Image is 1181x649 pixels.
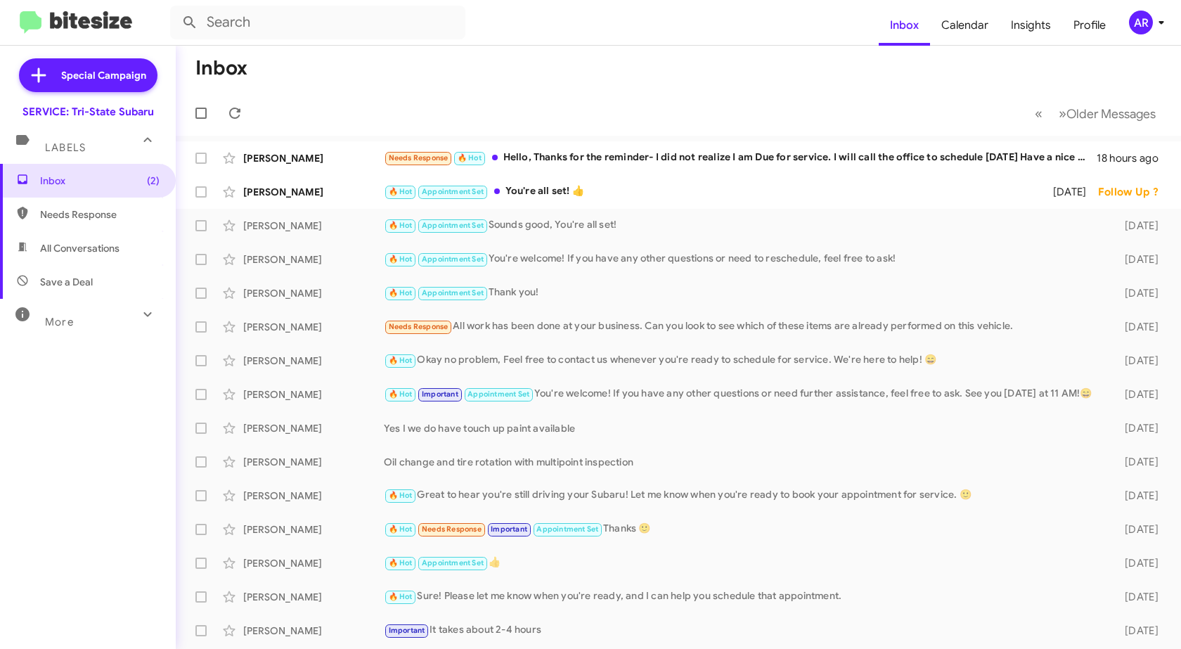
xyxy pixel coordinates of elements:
span: Appointment Set [536,525,598,534]
div: It takes about 2-4 hours [384,622,1105,638]
nav: Page navigation example [1027,99,1164,128]
div: [PERSON_NAME] [243,320,384,334]
a: Special Campaign [19,58,157,92]
div: [DATE] [1105,219,1170,233]
div: You're all set! 👍 [384,184,1038,200]
div: [DATE] [1105,624,1170,638]
span: 🔥 Hot [389,221,413,230]
div: 👍 [384,555,1105,571]
span: « [1035,105,1043,122]
span: » [1059,105,1066,122]
div: Thanks 🙂 [384,521,1105,537]
span: Appointment Set [467,390,529,399]
div: [DATE] [1105,286,1170,300]
div: [PERSON_NAME] [243,185,384,199]
div: [PERSON_NAME] [243,252,384,266]
div: 18 hours ago [1097,151,1170,165]
span: Inbox [40,174,160,188]
span: 🔥 Hot [389,390,413,399]
div: AR [1129,11,1153,34]
div: [PERSON_NAME] [243,151,384,165]
span: Appointment Set [422,255,484,264]
span: Appointment Set [422,221,484,230]
div: [DATE] [1105,421,1170,435]
span: (2) [147,174,160,188]
div: Hello, Thanks for the reminder- I did not realize I am Due for service. I will call the office to... [384,150,1097,166]
span: Important [491,525,527,534]
div: [PERSON_NAME] [243,387,384,401]
span: All Conversations [40,241,120,255]
div: [DATE] [1105,556,1170,570]
div: Okay no problem, Feel free to contact us whenever you're ready to schedule for service. We're her... [384,352,1105,368]
span: 🔥 Hot [389,187,413,196]
span: 🔥 Hot [389,491,413,500]
div: [DATE] [1105,387,1170,401]
div: Sounds good, You're all set! [384,217,1105,233]
div: You're welcome! If you have any other questions or need to reschedule, feel free to ask! [384,251,1105,267]
span: 🔥 Hot [389,525,413,534]
div: Yes I we do have touch up paint available [384,421,1105,435]
div: [DATE] [1038,185,1098,199]
span: 🔥 Hot [389,255,413,264]
span: Needs Response [40,207,160,221]
div: [DATE] [1105,522,1170,536]
div: You're welcome! If you have any other questions or need further assistance, feel free to ask. See... [384,386,1105,402]
div: [PERSON_NAME] [243,219,384,233]
button: AR [1117,11,1166,34]
h1: Inbox [195,57,247,79]
span: Save a Deal [40,275,93,289]
div: [PERSON_NAME] [243,624,384,638]
div: [PERSON_NAME] [243,489,384,503]
span: Appointment Set [422,187,484,196]
div: Great to hear you're still driving your Subaru! Let me know when you're ready to book your appoin... [384,487,1105,503]
div: [PERSON_NAME] [243,556,384,570]
div: [PERSON_NAME] [243,421,384,435]
div: [PERSON_NAME] [243,354,384,368]
span: Needs Response [389,153,448,162]
a: Inbox [879,5,930,46]
span: Older Messages [1066,106,1156,122]
div: [DATE] [1105,590,1170,604]
button: Next [1050,99,1164,128]
span: Important [422,390,458,399]
span: 🔥 Hot [389,558,413,567]
div: [DATE] [1105,489,1170,503]
span: Appointment Set [422,558,484,567]
span: Appointment Set [422,288,484,297]
div: Follow Up ? [1098,185,1170,199]
div: [PERSON_NAME] [243,455,384,469]
span: 🔥 Hot [458,153,482,162]
div: [DATE] [1105,354,1170,368]
a: Calendar [930,5,1000,46]
div: Oil change and tire rotation with multipoint inspection [384,455,1105,469]
span: 🔥 Hot [389,288,413,297]
div: [DATE] [1105,252,1170,266]
span: Special Campaign [61,68,146,82]
div: [DATE] [1105,455,1170,469]
span: 🔥 Hot [389,356,413,365]
input: Search [170,6,465,39]
span: Important [389,626,425,635]
span: More [45,316,74,328]
span: Labels [45,141,86,154]
div: [PERSON_NAME] [243,522,384,536]
span: Needs Response [422,525,482,534]
div: [PERSON_NAME] [243,590,384,604]
span: 🔥 Hot [389,592,413,601]
div: [DATE] [1105,320,1170,334]
div: Sure! Please let me know when you're ready, and I can help you schedule that appointment. [384,589,1105,605]
button: Previous [1026,99,1051,128]
span: Needs Response [389,322,448,331]
div: All work has been done at your business. Can you look to see which of these items are already per... [384,319,1105,335]
a: Profile [1062,5,1117,46]
a: Insights [1000,5,1062,46]
div: SERVICE: Tri-State Subaru [22,105,154,119]
div: [PERSON_NAME] [243,286,384,300]
div: Thank you! [384,285,1105,301]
